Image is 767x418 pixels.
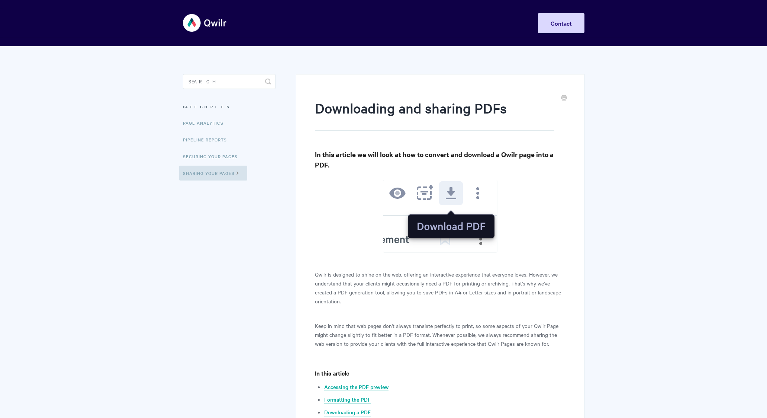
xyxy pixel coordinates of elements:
h3: Categories [183,100,275,114]
a: Downloading a PDF [324,408,371,417]
a: Contact [538,13,584,33]
p: Keep in mind that web pages don't always translate perfectly to print, so some aspects of your Qw... [315,321,565,348]
img: file-KmE8gCVl4F.png [383,180,497,253]
a: Accessing the PDF preview [324,383,389,391]
a: Pipeline reports [183,132,232,147]
img: Qwilr Help Center [183,9,227,37]
a: Sharing Your Pages [179,166,247,181]
h3: In this article we will look at how to convert and download a Qwilr page into a PDF. [315,149,565,170]
h1: Downloading and sharing PDFs [315,99,554,131]
a: Page Analytics [183,115,229,130]
input: Search [183,74,275,89]
h4: In this article [315,368,565,378]
a: Securing Your Pages [183,149,243,164]
p: Qwilr is designed to shine on the web, offering an interactive experience that everyone loves. Ho... [315,270,565,306]
a: Formatting the PDF [324,396,371,404]
a: Print this Article [561,94,567,102]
